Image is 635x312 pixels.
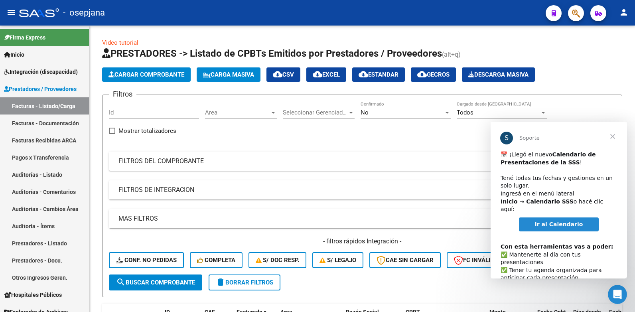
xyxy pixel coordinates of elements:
span: Integración (discapacidad) [4,67,78,76]
mat-panel-title: MAS FILTROS [118,214,596,223]
button: Cargar Comprobante [102,67,191,82]
button: EXCEL [306,67,346,82]
span: Cargar Comprobante [108,71,184,78]
button: Borrar Filtros [209,274,280,290]
span: Buscar Comprobante [116,279,195,286]
button: CSV [266,67,300,82]
div: ​✅ Mantenerte al día con tus presentaciones ✅ Tener tu agenda organizada para anticipar cada pres... [10,113,126,215]
span: Hospitales Públicos [4,290,62,299]
span: (alt+q) [442,51,461,58]
button: Gecros [411,67,456,82]
mat-icon: search [116,277,126,287]
mat-icon: cloud_download [273,69,282,79]
a: Video tutorial [102,39,138,46]
button: S/ Doc Resp. [248,252,307,268]
span: No [361,109,369,116]
span: Prestadores / Proveedores [4,85,77,93]
mat-panel-title: FILTROS DE INTEGRACION [118,186,596,194]
span: Todos [457,109,473,116]
span: Firma Express [4,33,45,42]
span: Conf. no pedidas [116,257,177,264]
span: EXCEL [313,71,340,78]
span: Borrar Filtros [216,279,273,286]
button: Completa [190,252,243,268]
mat-expansion-panel-header: MAS FILTROS [109,209,615,228]
span: - osepjana [63,4,105,22]
mat-expansion-panel-header: FILTROS DEL COMPROBANTE [109,152,615,171]
h3: Filtros [109,89,136,100]
span: Carga Masiva [203,71,254,78]
button: Buscar Comprobante [109,274,202,290]
button: Estandar [352,67,405,82]
button: Carga Masiva [197,67,260,82]
iframe: Intercom live chat mensaje [491,122,627,278]
mat-panel-title: FILTROS DEL COMPROBANTE [118,157,596,166]
span: Completa [197,257,235,264]
span: Area [205,109,270,116]
mat-icon: person [619,8,629,17]
span: Gecros [417,71,450,78]
mat-icon: delete [216,277,225,287]
span: S/ legajo [319,257,356,264]
app-download-masive: Descarga masiva de comprobantes (adjuntos) [462,67,535,82]
span: Seleccionar Gerenciador [283,109,347,116]
span: Descarga Masiva [468,71,529,78]
mat-icon: cloud_download [313,69,322,79]
span: Mostrar totalizadores [118,126,176,136]
span: Estandar [359,71,398,78]
b: Con esta herramientas vas a poder: [10,121,122,128]
button: FC Inválida [447,252,505,268]
span: PRESTADORES -> Listado de CPBTs Emitidos por Prestadores / Proveedores [102,48,442,59]
span: S/ Doc Resp. [256,257,300,264]
mat-icon: menu [6,8,16,17]
button: CAE SIN CARGAR [369,252,441,268]
mat-icon: cloud_download [417,69,427,79]
mat-expansion-panel-header: FILTROS DE INTEGRACION [109,180,615,199]
button: Descarga Masiva [462,67,535,82]
button: Conf. no pedidas [109,252,184,268]
span: CAE SIN CARGAR [377,257,434,264]
span: CSV [273,71,294,78]
iframe: Intercom live chat [608,285,627,304]
mat-icon: cloud_download [359,69,368,79]
h4: - filtros rápidos Integración - [109,237,615,246]
button: S/ legajo [312,252,363,268]
span: Inicio [4,50,24,59]
span: FC Inválida [454,257,498,264]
